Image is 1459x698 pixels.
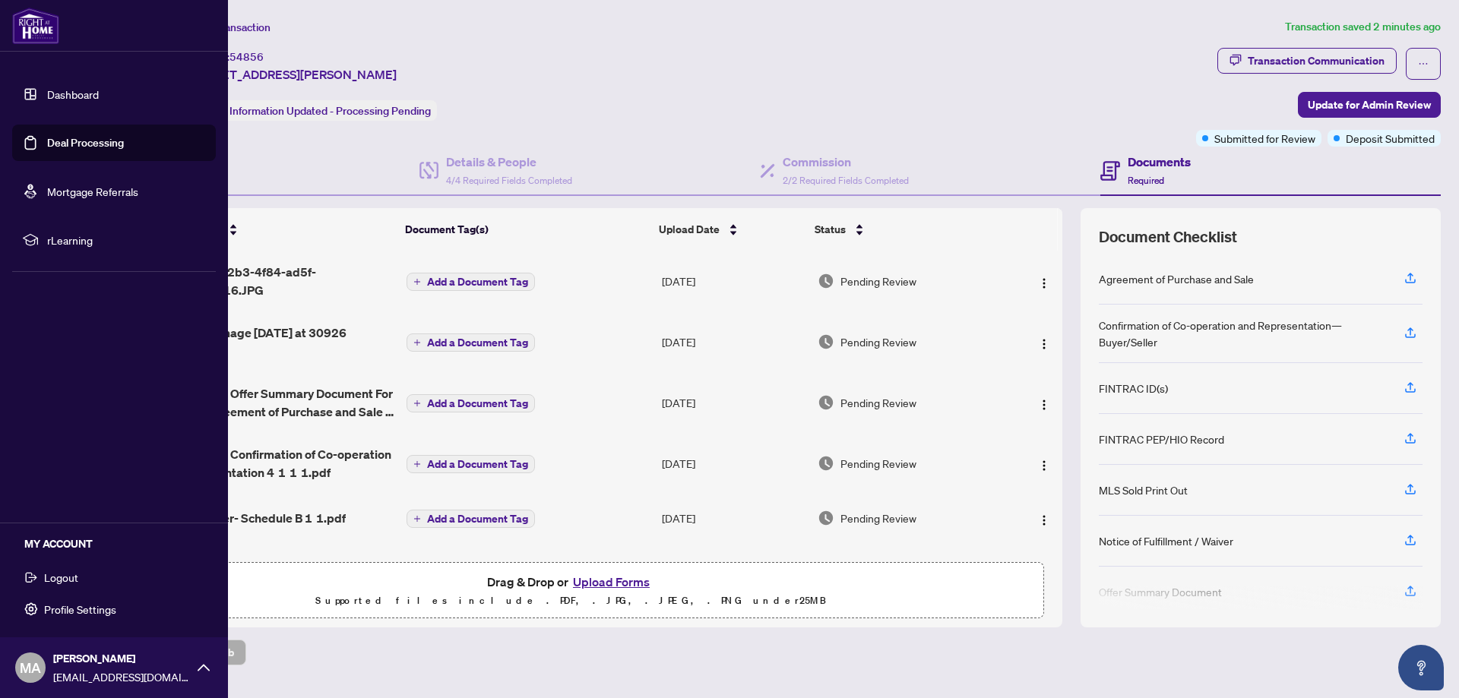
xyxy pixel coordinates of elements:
th: Status [809,208,1003,251]
img: Document Status [818,333,834,350]
th: Upload Date [653,208,809,251]
button: Logo [1032,330,1056,354]
button: Add a Document Tag [407,394,535,412]
button: Add a Document Tag [407,333,535,352]
button: Open asap [1398,645,1444,690]
span: 2/2 Required Fields Completed [783,175,909,186]
button: Add a Document Tag [407,272,535,292]
img: Logo [1038,277,1050,289]
img: logo [12,8,59,44]
button: Logo [1032,506,1056,530]
button: Logo [1032,269,1056,293]
td: [DATE] [656,251,812,311]
div: Transaction Communication [1248,49,1385,73]
button: Profile Settings [12,596,216,622]
img: Document Status [818,273,834,289]
button: Add a Document Tag [407,509,535,529]
button: Add a Document Tag [407,455,535,473]
span: 531 Bellflower- Schedule B 1 1.pdf [154,509,346,527]
span: Ontario 320 - Confirmation of Co-operation and Representation 4 1 1 1.pdf [154,445,395,482]
span: Deposit Submitted [1346,130,1435,147]
span: [STREET_ADDRESS][PERSON_NAME] [188,65,397,84]
span: Drag & Drop orUpload FormsSupported files include .PDF, .JPG, .JPEG, .PNG under25MB [98,563,1043,619]
span: Add a Document Tag [427,459,528,469]
span: Pending Review [840,333,916,350]
img: Logo [1038,514,1050,526]
span: Pending Review [840,455,916,472]
span: rLearning [47,232,205,248]
a: Mortgage Referrals [47,185,138,198]
span: Add a Document Tag [427,337,528,348]
h4: Commission [783,153,909,171]
td: [DATE] [656,494,812,542]
p: Supported files include .PDF, .JPG, .JPEG, .PNG under 25 MB [107,592,1034,610]
img: Document Status [818,455,834,472]
a: Dashboard [47,87,99,101]
div: Confirmation of Co-operation and Representation—Buyer/Seller [1099,317,1386,350]
span: [EMAIL_ADDRESS][DOMAIN_NAME] [53,668,190,685]
span: Add a Document Tag [427,398,528,409]
span: Ontario 801 - Offer Summary Document For use with Agreement of Purchase and Sale 3 1 2.pdf [154,384,395,421]
span: Update for Admin Review [1308,93,1431,117]
button: Logo [1032,390,1056,415]
h5: MY ACCOUNT [24,535,216,552]
div: Offer Summary Document [1099,583,1222,600]
span: Profile Settings [44,597,116,621]
span: plus [413,278,421,286]
img: Logo [1038,460,1050,472]
span: Pending Review [840,394,916,411]
span: plus [413,515,421,523]
span: Upload Date [659,221,720,238]
span: Required [1128,175,1164,186]
span: Pending Review [840,510,916,526]
span: 54856 [229,50,264,64]
td: [DATE] [656,433,812,494]
a: Deal Processing [47,136,124,150]
span: WhatsApp Image [DATE] at 30926 PM.jpeg [154,324,395,360]
span: View Transaction [189,21,271,34]
td: [DATE] [656,311,812,372]
button: Logout [12,564,216,590]
div: Status: [188,100,437,121]
div: Notice of Fulfillment / Waiver [1099,532,1233,549]
th: Document Tag(s) [399,208,653,251]
button: Add a Document Tag [407,273,535,291]
span: Logout [44,565,78,589]
td: [DATE] [656,542,812,603]
span: plus [413,400,421,407]
img: Logo [1038,338,1050,350]
span: 88540775-02b3-4f84-ad5f-28cae8171f16.JPG [154,263,395,299]
span: Submitted for Review [1214,130,1315,147]
span: plus [413,339,421,346]
span: plus [413,460,421,468]
article: Transaction saved 2 minutes ago [1285,18,1441,36]
img: Document Status [818,510,834,526]
button: Add a Document Tag [407,454,535,474]
h4: Details & People [446,153,572,171]
button: Transaction Communication [1217,48,1397,74]
span: Pending Review [840,273,916,289]
div: FINTRAC PEP/HIO Record [1099,431,1224,447]
img: Document Status [818,394,834,411]
span: Drag & Drop or [487,572,654,592]
span: Status [815,221,846,238]
span: [PERSON_NAME] [53,650,190,667]
button: Add a Document Tag [407,333,535,352]
span: MA [20,657,41,678]
button: Add a Document Tag [407,510,535,528]
div: MLS Sold Print Out [1099,482,1188,498]
button: Upload Forms [568,572,654,592]
button: Logo [1032,451,1056,475]
th: (6) File Name [147,208,399,251]
h4: Documents [1128,153,1191,171]
div: Agreement of Purchase and Sale [1099,270,1254,287]
span: Add a Document Tag [427,276,528,287]
span: Information Updated - Processing Pending [229,104,431,118]
span: ellipsis [1418,58,1429,69]
div: FINTRAC ID(s) [1099,380,1168,396]
span: Document Checklist [1099,226,1237,248]
td: [DATE] [656,372,812,433]
span: 4/4 Required Fields Completed [446,175,572,186]
button: Update for Admin Review [1298,92,1441,118]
